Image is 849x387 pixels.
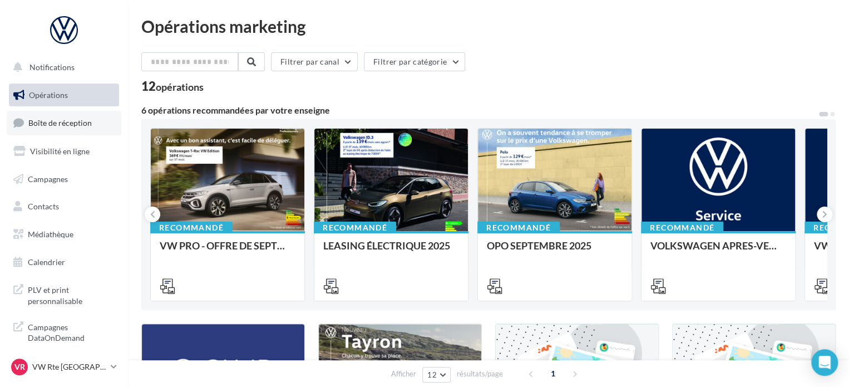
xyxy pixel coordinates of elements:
[28,320,115,344] span: Campagnes DataOnDemand
[7,84,121,107] a: Opérations
[7,56,117,79] button: Notifications
[323,240,459,262] div: LEASING ÉLECTRIQUE 2025
[7,168,121,191] a: Campagnes
[427,370,437,379] span: 12
[477,222,560,234] div: Recommandé
[141,18,836,35] div: Opérations marketing
[7,223,121,246] a: Médiathèque
[364,52,465,71] button: Filtrer par catégorie
[650,240,786,262] div: VOLKSWAGEN APRES-VENTE
[28,257,65,267] span: Calendrier
[7,140,121,163] a: Visibilité en ligne
[9,356,119,378] a: VR VW Rte [GEOGRAPHIC_DATA]
[544,365,562,383] span: 1
[32,361,106,373] p: VW Rte [GEOGRAPHIC_DATA]
[7,251,121,274] a: Calendrier
[641,222,723,234] div: Recommandé
[28,282,115,306] span: PLV et print personnalisable
[30,146,90,156] span: Visibilité en ligne
[28,174,68,183] span: Campagnes
[457,369,503,379] span: résultats/page
[141,80,204,92] div: 12
[14,361,25,373] span: VR
[487,240,623,262] div: OPO SEPTEMBRE 2025
[7,315,121,348] a: Campagnes DataOnDemand
[271,52,358,71] button: Filtrer par canal
[160,240,295,262] div: VW PRO - OFFRE DE SEPTEMBRE 25
[7,111,121,135] a: Boîte de réception
[141,106,818,115] div: 6 opérations recommandées par votre enseigne
[391,369,416,379] span: Afficher
[150,222,233,234] div: Recommandé
[7,278,121,311] a: PLV et print personnalisable
[28,229,73,239] span: Médiathèque
[28,118,92,128] span: Boîte de réception
[28,202,59,211] span: Contacts
[156,82,204,92] div: opérations
[811,349,838,376] div: Open Intercom Messenger
[314,222,396,234] div: Recommandé
[29,90,68,100] span: Opérations
[29,62,75,72] span: Notifications
[7,195,121,218] a: Contacts
[422,367,451,383] button: 12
